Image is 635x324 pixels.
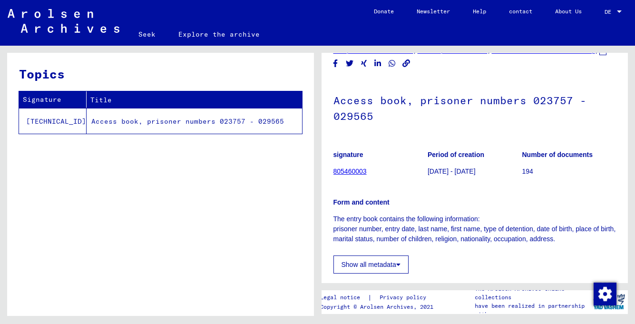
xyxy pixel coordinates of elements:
[333,225,616,243] font: prisoner number, entry date, last name, first name, type of detention, date of birth, place of bi...
[428,151,484,158] font: Period of creation
[333,151,363,158] font: signature
[387,58,397,69] button: Share on WhatsApp
[23,95,61,104] font: Signature
[342,261,396,268] font: Show all metadata
[127,23,167,46] a: Seek
[333,255,409,274] button: Show all metadata
[373,58,383,69] button: Share on LinkedIn
[333,215,480,223] font: The entry book contains the following information:
[178,30,260,39] font: Explore the archive
[374,8,394,15] font: Donate
[594,283,616,305] img: Change consent
[509,8,532,15] font: contact
[591,290,627,314] img: yv_logo.png
[331,58,341,69] button: Share on Facebook
[167,23,271,46] a: Explore the archive
[345,58,355,69] button: Share on Twitter
[555,8,582,15] font: About Us
[90,96,112,104] font: Title
[138,30,156,39] font: Seek
[593,282,616,305] div: Change consent
[359,58,369,69] button: Share on Xing
[320,303,433,310] font: Copyright © Arolsen Archives, 2021
[333,167,367,175] a: 805460003
[91,117,284,126] font: Access book, prisoner numbers 023757 - 029565
[26,117,86,126] font: [TECHNICAL_ID]
[19,66,65,82] font: Topics
[380,294,426,301] font: Privacy policy
[417,8,450,15] font: Newsletter
[522,151,593,158] font: Number of documents
[8,9,119,33] img: Arolsen_neg.svg
[475,302,585,318] font: have been realized in partnership with
[428,167,476,175] font: [DATE] - [DATE]
[368,293,372,302] font: |
[320,293,368,303] a: Legal notice
[605,8,611,15] font: DE
[401,58,411,69] button: Copy link
[473,8,486,15] font: Help
[522,167,533,175] font: 194
[333,94,586,123] font: Access book, prisoner numbers 023757 - 029565
[372,293,438,303] a: Privacy policy
[333,198,390,206] font: Form and content
[320,294,360,301] font: Legal notice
